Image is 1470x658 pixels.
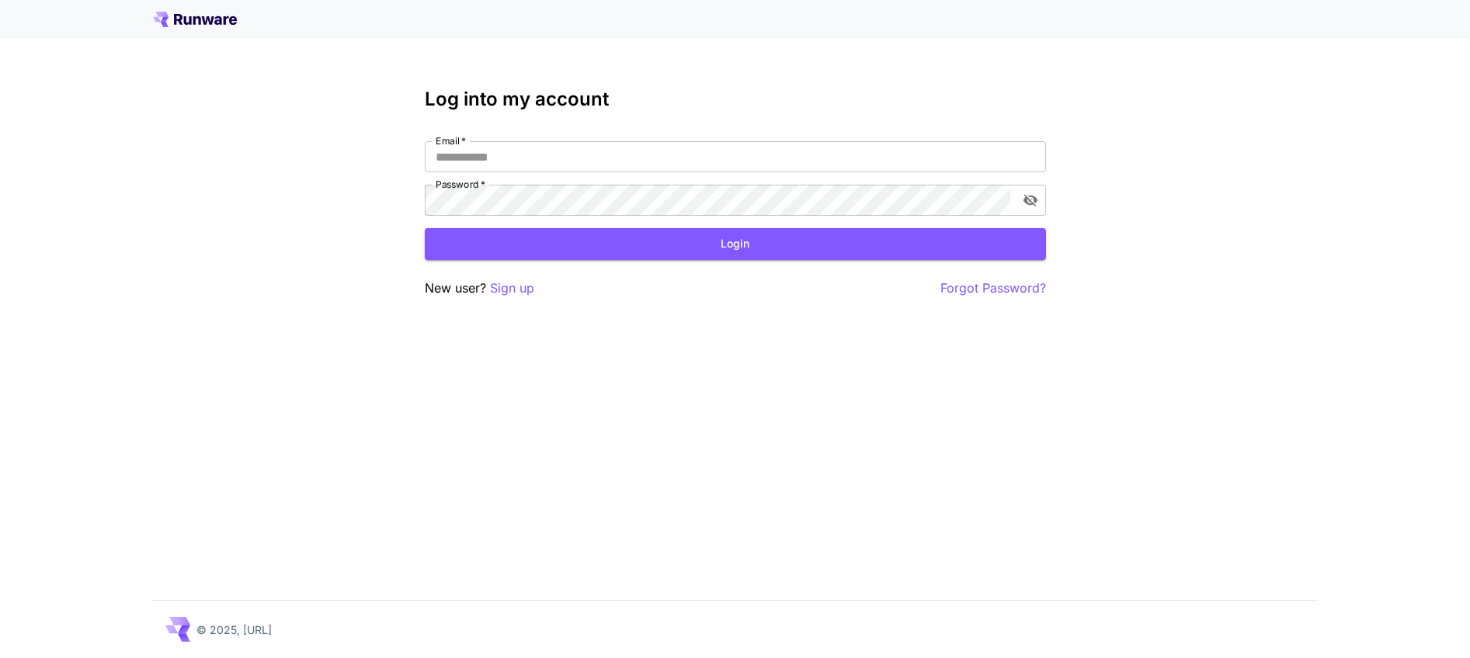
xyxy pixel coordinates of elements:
[196,622,272,638] p: © 2025, [URL]
[425,279,534,298] p: New user?
[490,279,534,298] button: Sign up
[425,228,1046,260] button: Login
[436,178,485,191] label: Password
[425,88,1046,110] h3: Log into my account
[1016,186,1044,214] button: toggle password visibility
[940,279,1046,298] button: Forgot Password?
[436,134,466,147] label: Email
